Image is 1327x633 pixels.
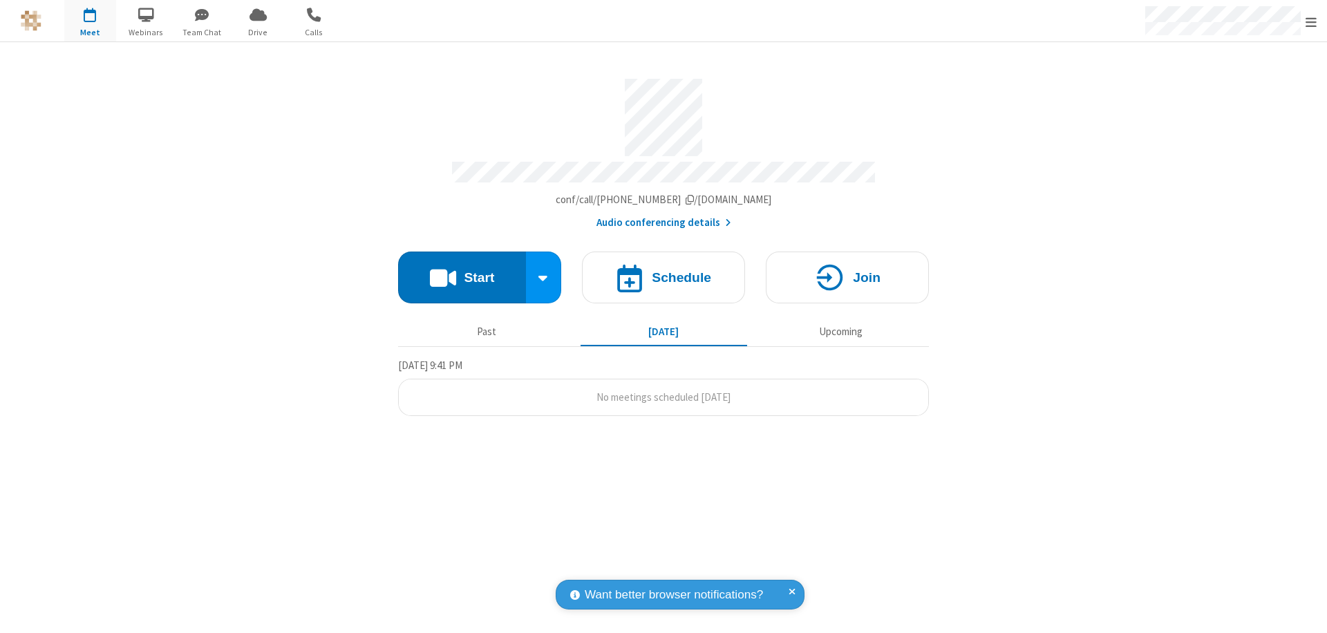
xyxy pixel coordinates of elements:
[404,319,570,345] button: Past
[596,390,731,404] span: No meetings scheduled [DATE]
[398,252,526,303] button: Start
[64,26,116,39] span: Meet
[556,192,772,208] button: Copy my meeting room linkCopy my meeting room link
[757,319,924,345] button: Upcoming
[585,586,763,604] span: Want better browser notifications?
[176,26,228,39] span: Team Chat
[581,319,747,345] button: [DATE]
[398,359,462,372] span: [DATE] 9:41 PM
[556,193,772,206] span: Copy my meeting room link
[766,252,929,303] button: Join
[652,271,711,284] h4: Schedule
[464,271,494,284] h4: Start
[21,10,41,31] img: QA Selenium DO NOT DELETE OR CHANGE
[853,271,881,284] h4: Join
[288,26,340,39] span: Calls
[232,26,284,39] span: Drive
[398,68,929,231] section: Account details
[120,26,172,39] span: Webinars
[596,215,731,231] button: Audio conferencing details
[582,252,745,303] button: Schedule
[398,357,929,417] section: Today's Meetings
[526,252,562,303] div: Start conference options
